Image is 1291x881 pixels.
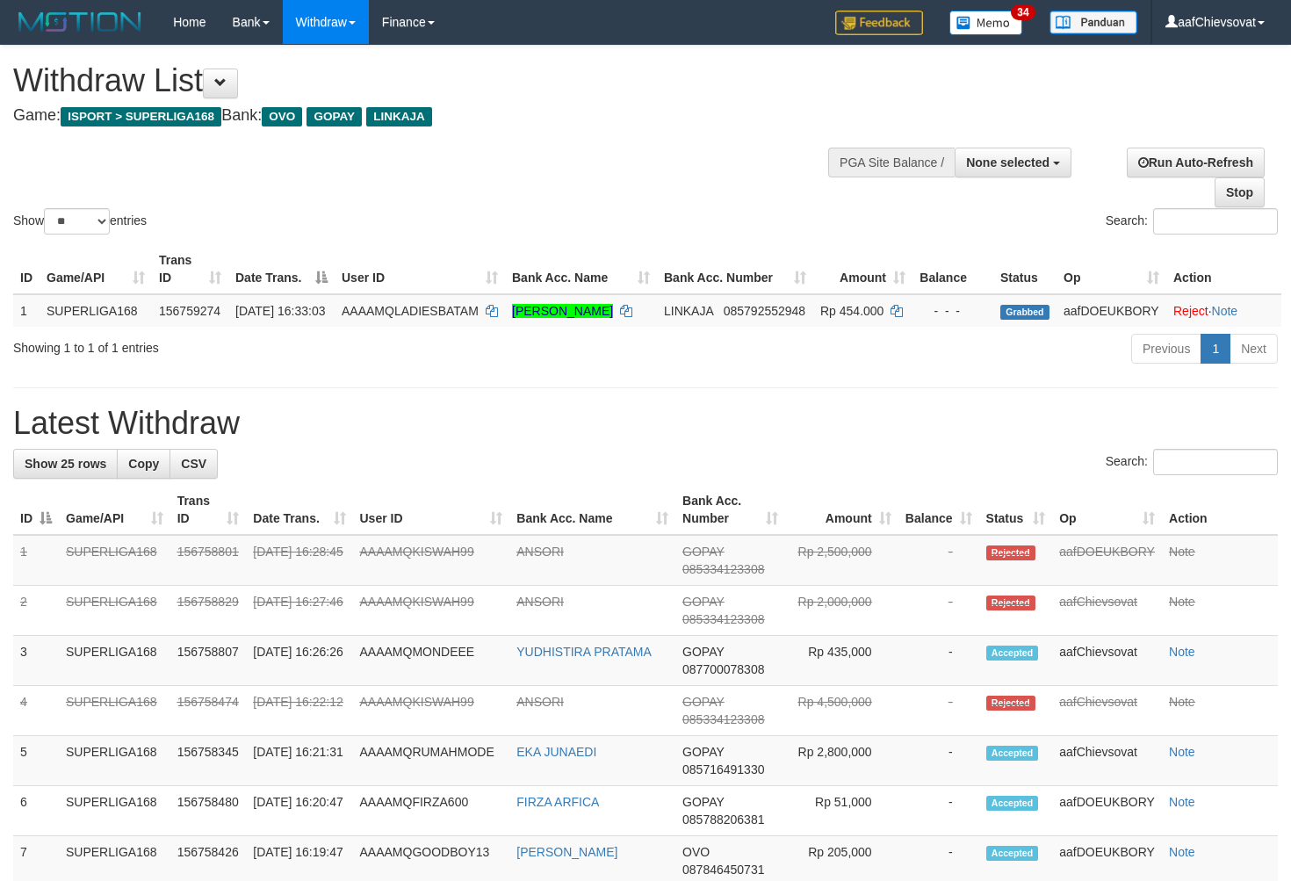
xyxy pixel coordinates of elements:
[1052,535,1162,586] td: aafDOEUKBORY
[1173,304,1208,318] a: Reject
[1169,545,1195,559] a: Note
[682,745,724,759] span: GOPAY
[246,586,352,636] td: [DATE] 16:27:46
[128,457,159,471] span: Copy
[159,304,220,318] span: 156759274
[262,107,302,126] span: OVO
[979,485,1053,535] th: Status: activate to sort column ascending
[1057,244,1166,294] th: Op: activate to sort column ascending
[898,586,979,636] td: -
[1169,845,1195,859] a: Note
[1049,11,1137,34] img: panduan.png
[353,586,510,636] td: AAAAMQKISWAH99
[1052,736,1162,786] td: aafChievsovat
[898,636,979,686] td: -
[13,586,59,636] td: 2
[785,786,898,836] td: Rp 51,000
[59,535,170,586] td: SUPERLIGA168
[1169,745,1195,759] a: Note
[353,636,510,686] td: AAAAMQMONDEEE
[949,11,1023,35] img: Button%20Memo.svg
[1052,586,1162,636] td: aafChievsovat
[1215,177,1265,207] a: Stop
[246,535,352,586] td: [DATE] 16:28:45
[664,304,713,318] span: LINKAJA
[828,148,955,177] div: PGA Site Balance /
[986,846,1039,861] span: Accepted
[682,645,724,659] span: GOPAY
[1052,485,1162,535] th: Op: activate to sort column ascending
[13,406,1278,441] h1: Latest Withdraw
[353,736,510,786] td: AAAAMQRUMAHMODE
[13,107,843,125] h4: Game: Bank:
[170,636,247,686] td: 156758807
[44,208,110,235] select: Showentries
[820,304,884,318] span: Rp 454.000
[1169,595,1195,609] a: Note
[682,595,724,609] span: GOPAY
[1169,695,1195,709] a: Note
[516,545,564,559] a: ANSORI
[152,244,228,294] th: Trans ID: activate to sort column ascending
[169,449,218,479] a: CSV
[682,612,764,626] span: Copy 085334123308 to clipboard
[1201,334,1230,364] a: 1
[516,695,564,709] a: ANSORI
[1052,636,1162,686] td: aafChievsovat
[682,562,764,576] span: Copy 085334123308 to clipboard
[785,636,898,686] td: Rp 435,000
[986,796,1039,811] span: Accepted
[59,736,170,786] td: SUPERLIGA168
[25,457,106,471] span: Show 25 rows
[516,645,652,659] a: YUDHISTIRA PRATAMA
[1162,485,1278,535] th: Action
[13,63,843,98] h1: Withdraw List
[1000,305,1049,320] span: Grabbed
[516,845,617,859] a: [PERSON_NAME]
[342,304,479,318] span: AAAAMQLADIESBATAM
[59,686,170,736] td: SUPERLIGA168
[993,244,1057,294] th: Status
[1166,244,1281,294] th: Action
[170,786,247,836] td: 156758480
[1230,334,1278,364] a: Next
[246,686,352,736] td: [DATE] 16:22:12
[682,545,724,559] span: GOPAY
[785,686,898,736] td: Rp 4,500,000
[13,535,59,586] td: 1
[682,812,764,827] span: Copy 085788206381 to clipboard
[682,795,724,809] span: GOPAY
[13,686,59,736] td: 4
[955,148,1071,177] button: None selected
[1169,645,1195,659] a: Note
[170,686,247,736] td: 156758474
[353,535,510,586] td: AAAAMQKISWAH99
[724,304,805,318] span: Copy 085792552948 to clipboard
[170,736,247,786] td: 156758345
[682,695,724,709] span: GOPAY
[170,535,247,586] td: 156758801
[785,485,898,535] th: Amount: activate to sort column ascending
[1052,786,1162,836] td: aafDOEUKBORY
[986,596,1035,610] span: Rejected
[13,208,147,235] label: Show entries
[1131,334,1201,364] a: Previous
[13,786,59,836] td: 6
[516,795,599,809] a: FIRZA ARFICA
[13,736,59,786] td: 5
[1212,304,1238,318] a: Note
[512,304,613,318] a: [PERSON_NAME]
[986,545,1035,560] span: Rejected
[246,786,352,836] td: [DATE] 16:20:47
[40,294,152,327] td: SUPERLIGA168
[246,736,352,786] td: [DATE] 16:21:31
[117,449,170,479] a: Copy
[509,485,675,535] th: Bank Acc. Name: activate to sort column ascending
[912,244,993,294] th: Balance
[516,595,564,609] a: ANSORI
[353,485,510,535] th: User ID: activate to sort column ascending
[785,736,898,786] td: Rp 2,800,000
[59,485,170,535] th: Game/API: activate to sort column ascending
[898,686,979,736] td: -
[657,244,813,294] th: Bank Acc. Number: activate to sort column ascending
